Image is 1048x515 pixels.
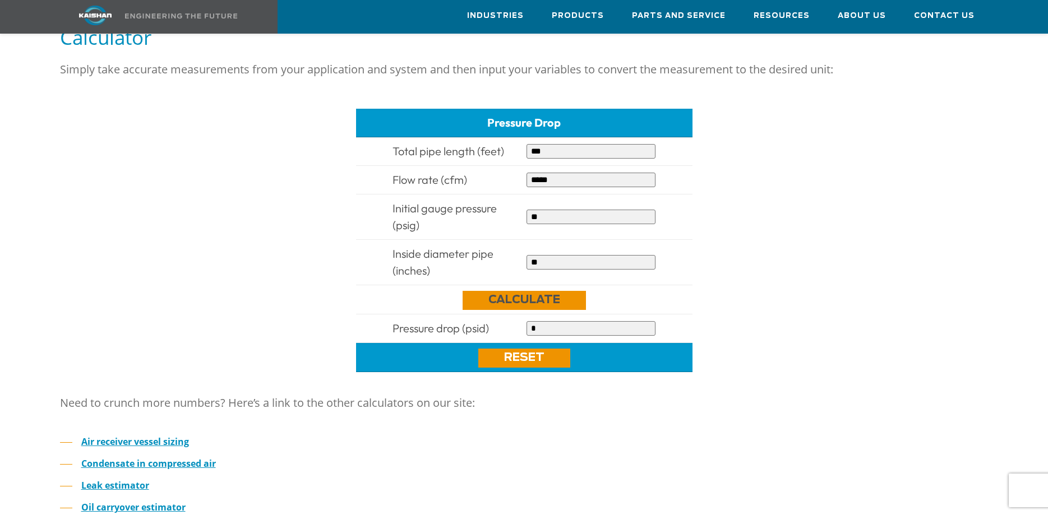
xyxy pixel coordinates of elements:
span: Inside diameter pipe (inches) [393,247,493,277]
a: Condensate in compressed air [81,457,216,470]
a: Calculate [463,291,586,310]
span: Pressure drop (psid) [393,321,489,335]
a: Industries [467,1,524,31]
a: Leak estimator [81,479,149,491]
span: Total pipe length (feet) [393,144,504,158]
a: Products [552,1,604,31]
span: Products [552,10,604,22]
a: Reset [478,349,570,368]
span: Initial gauge pressure (psig) [393,201,497,232]
a: Air receiver vessel sizing [81,435,189,448]
a: Contact Us [914,1,975,31]
img: Engineering the future [125,13,237,18]
a: Resources [754,1,810,31]
img: kaishan logo [53,6,137,25]
h5: Calculator [60,25,989,50]
a: Parts and Service [632,1,726,31]
span: Parts and Service [632,10,726,22]
span: Contact Us [914,10,975,22]
a: About Us [838,1,886,31]
span: Pressure Drop [487,115,561,129]
span: Resources [754,10,810,22]
span: Flow rate (cfm) [393,173,467,187]
p: Simply take accurate measurements from your application and system and then input your variables ... [60,58,989,81]
p: Need to crunch more numbers? Here’s a link to the other calculators on our site: [60,392,989,414]
span: Industries [467,10,524,22]
span: About Us [838,10,886,22]
a: Oil carryover estimator [81,501,186,513]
